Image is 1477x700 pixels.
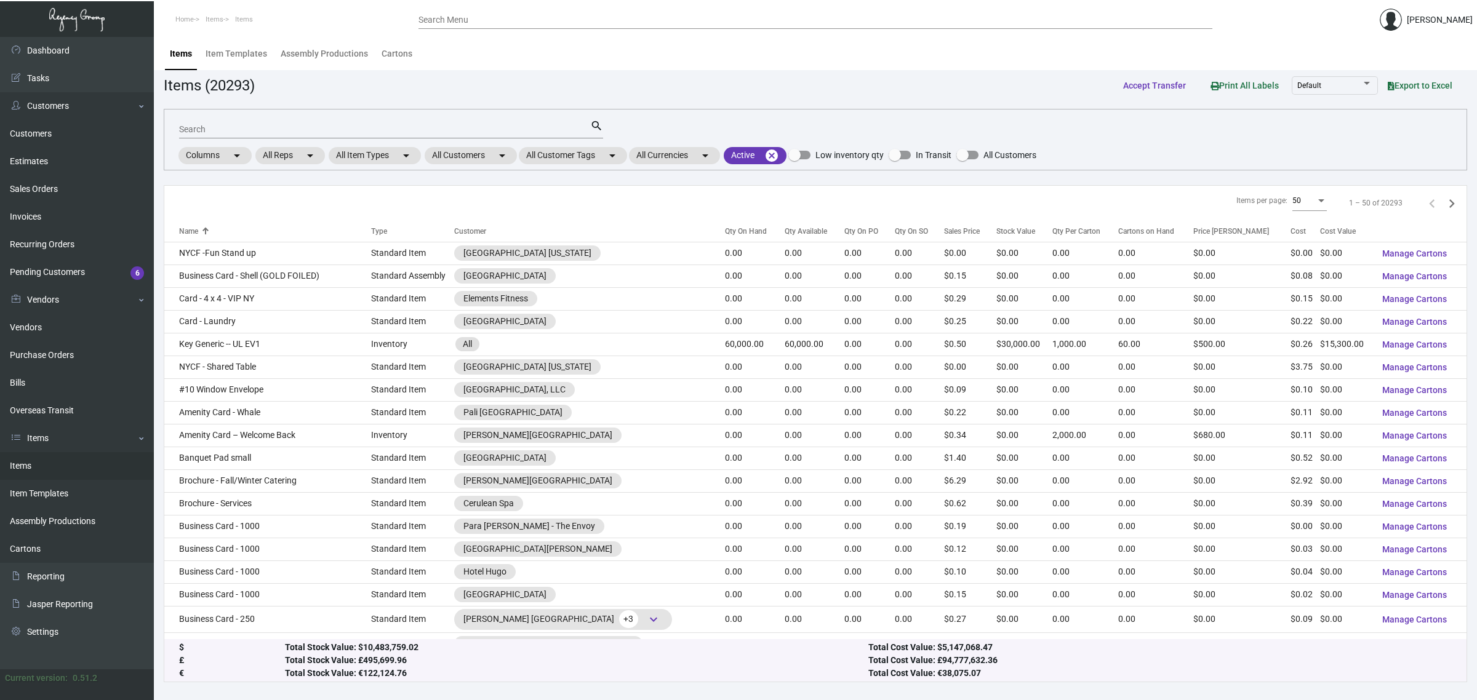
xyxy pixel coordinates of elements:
[1118,515,1193,538] td: 0.00
[895,469,945,492] td: 0.00
[255,147,325,164] mat-chip: All Reps
[725,378,784,401] td: 0.00
[1372,493,1457,515] button: Manage Cartons
[895,378,945,401] td: 0.00
[1193,538,1291,560] td: $0.00
[463,474,612,487] div: [PERSON_NAME][GEOGRAPHIC_DATA]
[1382,362,1447,372] span: Manage Cartons
[164,560,371,583] td: Business Card - 1000
[1291,538,1320,560] td: $0.03
[844,447,895,469] td: 0.00
[785,333,844,356] td: 60,000.00
[785,287,844,310] td: 0.00
[895,287,945,310] td: 0.00
[895,401,945,424] td: 0.00
[1193,356,1291,378] td: $0.00
[785,492,844,515] td: 0.00
[1372,288,1457,310] button: Manage Cartons
[1382,340,1447,349] span: Manage Cartons
[463,520,595,533] div: Para [PERSON_NAME] - The Envoy
[1382,408,1447,418] span: Manage Cartons
[785,310,844,333] td: 0.00
[785,447,844,469] td: 0.00
[1291,447,1320,469] td: $0.52
[1113,74,1196,97] button: Accept Transfer
[1193,492,1291,515] td: $0.00
[1291,378,1320,401] td: $0.10
[164,74,255,97] div: Items (20293)
[1118,264,1193,287] td: 0.00
[983,148,1036,162] span: All Customers
[371,226,387,237] div: Type
[916,148,951,162] span: In Transit
[463,451,546,464] div: [GEOGRAPHIC_DATA]
[944,242,996,264] td: $0.00
[1372,311,1457,333] button: Manage Cartons
[844,333,895,356] td: 0.00
[944,264,996,287] td: $0.15
[1382,614,1447,624] span: Manage Cartons
[1372,584,1457,606] button: Manage Cartons
[1291,401,1320,424] td: $0.11
[1118,447,1193,469] td: 0.00
[178,147,252,164] mat-chip: Columns
[1382,294,1447,304] span: Manage Cartons
[844,356,895,378] td: 0.00
[996,356,1052,378] td: $0.00
[303,148,318,163] mat-icon: arrow_drop_down
[844,378,895,401] td: 0.00
[944,538,996,560] td: $0.12
[1320,515,1372,538] td: $0.00
[605,148,620,163] mat-icon: arrow_drop_down
[463,247,591,260] div: [GEOGRAPHIC_DATA] [US_STATE]
[1291,310,1320,333] td: $0.22
[1052,378,1118,401] td: 0.00
[725,447,784,469] td: 0.00
[844,242,895,264] td: 0.00
[725,310,784,333] td: 0.00
[454,220,726,242] th: Customer
[371,469,454,492] td: Standard Item
[164,424,371,447] td: Amenity Card – Welcome Back
[371,287,454,310] td: Standard Item
[371,424,454,447] td: Inventory
[844,515,895,538] td: 0.00
[785,264,844,287] td: 0.00
[371,242,454,264] td: Standard Item
[996,469,1052,492] td: $0.00
[1193,264,1291,287] td: $0.00
[164,333,371,356] td: Key Generic -- UL EV1
[164,515,371,538] td: Business Card - 1000
[895,333,945,356] td: 0.00
[944,469,996,492] td: $6.29
[1320,492,1372,515] td: $0.00
[844,401,895,424] td: 0.00
[944,287,996,310] td: $0.29
[1372,470,1457,492] button: Manage Cartons
[785,515,844,538] td: 0.00
[895,356,945,378] td: 0.00
[1382,522,1447,531] span: Manage Cartons
[1052,469,1118,492] td: 0.00
[463,429,612,442] div: [PERSON_NAME][GEOGRAPHIC_DATA]
[1052,287,1118,310] td: 0.00
[1118,242,1193,264] td: 0.00
[1052,226,1100,237] div: Qty Per Carton
[844,310,895,333] td: 0.00
[725,538,784,560] td: 0.00
[996,226,1035,237] div: Stock Value
[1320,226,1356,237] div: Cost Value
[371,515,454,538] td: Standard Item
[1382,317,1447,327] span: Manage Cartons
[1291,469,1320,492] td: $2.92
[1349,197,1403,209] div: 1 – 50 of 20293
[996,378,1052,401] td: $0.00
[1372,356,1457,378] button: Manage Cartons
[895,447,945,469] td: 0.00
[725,469,784,492] td: 0.00
[1320,469,1372,492] td: $0.00
[1193,242,1291,264] td: $0.00
[1320,401,1372,424] td: $0.00
[629,147,720,164] mat-chip: All Currencies
[725,515,784,538] td: 0.00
